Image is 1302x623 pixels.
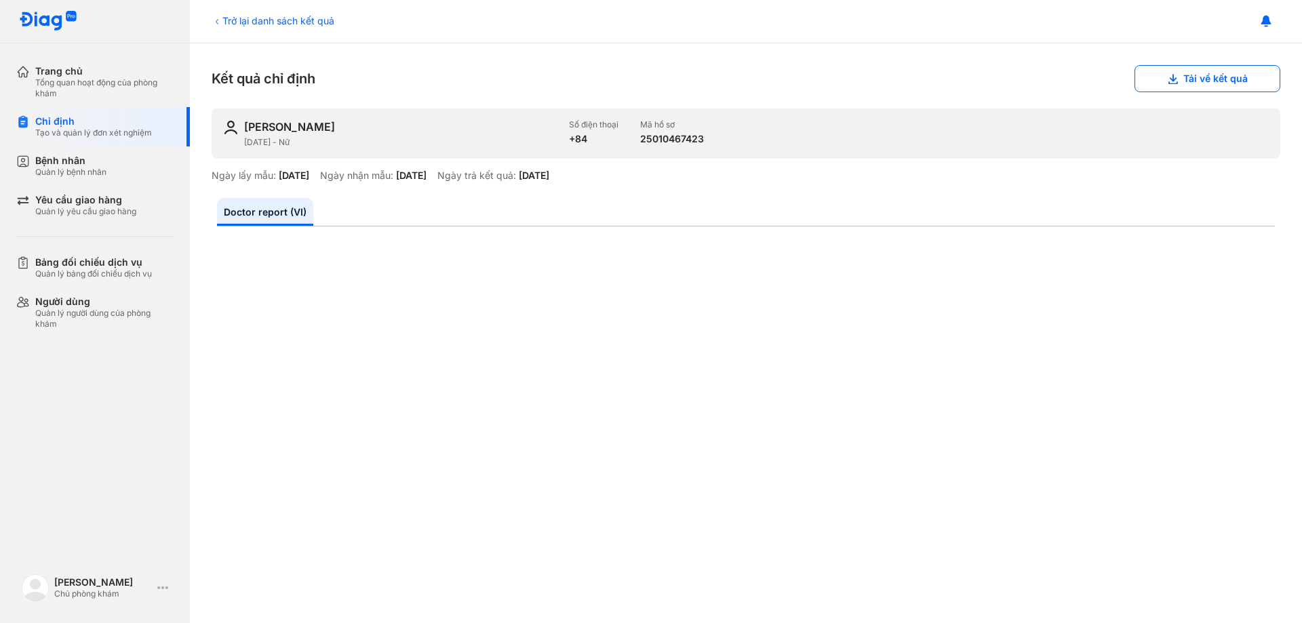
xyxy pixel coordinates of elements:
[35,65,174,77] div: Trang chủ
[519,169,549,182] div: [DATE]
[54,576,152,588] div: [PERSON_NAME]
[212,14,334,28] div: Trở lại danh sách kết quả
[320,169,393,182] div: Ngày nhận mẫu:
[35,77,174,99] div: Tổng quan hoạt động của phòng khám
[35,296,174,308] div: Người dùng
[222,119,239,136] img: user-icon
[35,127,152,138] div: Tạo và quản lý đơn xét nghiệm
[54,588,152,599] div: Chủ phòng khám
[35,256,152,268] div: Bảng đối chiếu dịch vụ
[22,574,49,601] img: logo
[244,119,335,134] div: [PERSON_NAME]
[35,268,152,279] div: Quản lý bảng đối chiếu dịch vụ
[569,133,618,145] div: +84
[35,206,136,217] div: Quản lý yêu cầu giao hàng
[212,65,1280,92] div: Kết quả chỉ định
[212,169,276,182] div: Ngày lấy mẫu:
[640,119,704,130] div: Mã hồ sơ
[35,194,136,206] div: Yêu cầu giao hàng
[279,169,309,182] div: [DATE]
[1135,65,1280,92] button: Tải về kết quả
[19,11,77,32] img: logo
[396,169,427,182] div: [DATE]
[437,169,516,182] div: Ngày trả kết quả:
[35,155,106,167] div: Bệnh nhân
[217,198,313,226] a: Doctor report (VI)
[244,137,558,148] div: [DATE] - Nữ
[569,119,618,130] div: Số điện thoại
[35,115,152,127] div: Chỉ định
[640,133,704,145] div: 25010467423
[35,308,174,329] div: Quản lý người dùng của phòng khám
[35,167,106,178] div: Quản lý bệnh nhân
